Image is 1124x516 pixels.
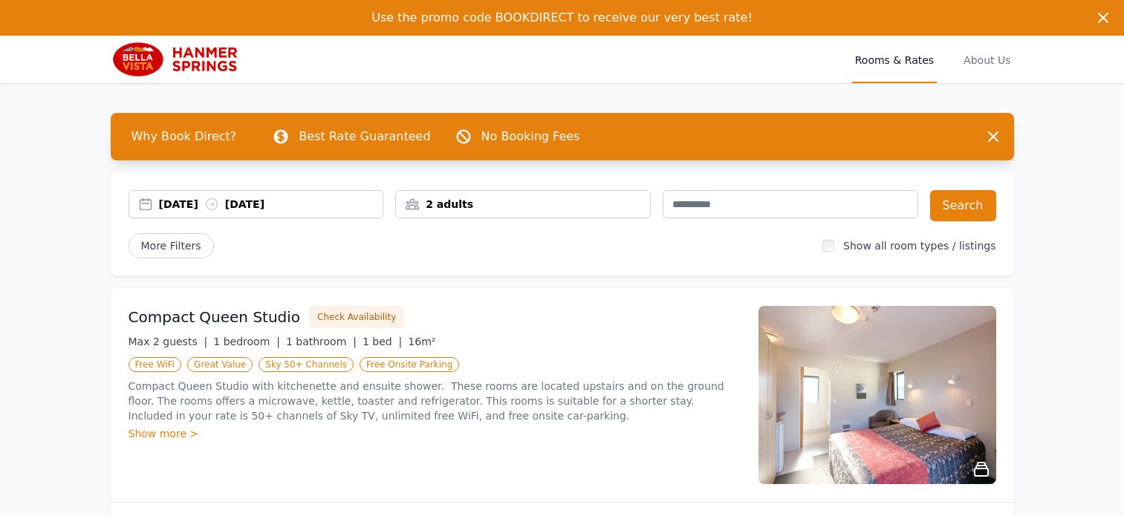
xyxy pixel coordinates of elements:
span: 1 bathroom | [286,336,357,347]
span: Great Value [187,357,253,372]
span: Why Book Direct? [120,122,249,151]
span: Max 2 guests | [129,336,208,347]
span: 16m² [408,336,435,347]
span: 1 bedroom | [213,336,280,347]
a: Rooms & Rates [852,36,937,83]
div: 2 adults [396,197,650,212]
span: Use the promo code BOOKDIRECT to receive our very best rate! [371,10,753,25]
span: Free WiFi [129,357,182,372]
span: 1 bed | [363,336,402,347]
p: No Booking Fees [481,128,580,146]
p: Compact Queen Studio with kitchenette and ensuite shower. These rooms are located upstairs and on... [129,379,741,423]
button: Search [930,190,996,221]
p: Best Rate Guaranteed [299,128,430,146]
h3: Compact Queen Studio [129,307,301,327]
a: About Us [961,36,1013,83]
div: [DATE] [DATE] [159,197,383,212]
img: Bella Vista Hanmer Springs [111,42,253,77]
div: Show more > [129,426,741,441]
span: Free Onsite Parking [360,357,459,372]
span: Sky 50+ Channels [259,357,354,372]
button: Check Availability [309,306,404,328]
label: Show all room types / listings [843,240,995,252]
span: More Filters [129,233,214,258]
